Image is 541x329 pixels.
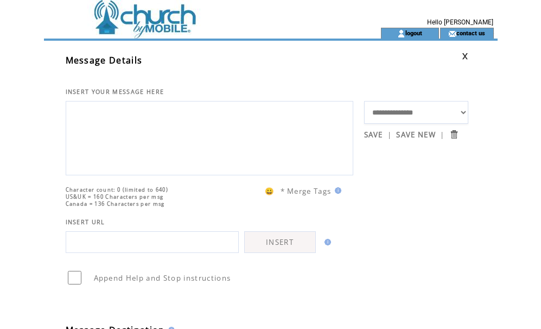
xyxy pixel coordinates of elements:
[265,186,275,196] span: 😀
[396,130,436,140] a: SAVE NEW
[397,29,405,38] img: account_icon.gif
[449,129,459,140] input: Submit
[332,187,341,194] img: help.gif
[448,29,456,38] img: contact_us_icon.gif
[66,54,143,66] span: Message Details
[94,273,231,283] span: Append Help and Stop instructions
[66,193,164,200] span: US&UK = 160 Characters per msg
[387,130,392,140] span: |
[66,88,164,96] span: INSERT YOUR MESSAGE HERE
[66,186,169,193] span: Character count: 0 (limited to 640)
[66,218,105,226] span: INSERT URL
[281,186,332,196] span: * Merge Tags
[364,130,383,140] a: SAVE
[66,200,165,207] span: Canada = 136 Characters per msg
[321,239,331,245] img: help.gif
[405,29,422,36] a: logout
[456,29,485,36] a: contact us
[244,231,316,253] a: INSERT
[427,18,493,26] span: Hello [PERSON_NAME]
[440,130,444,140] span: |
